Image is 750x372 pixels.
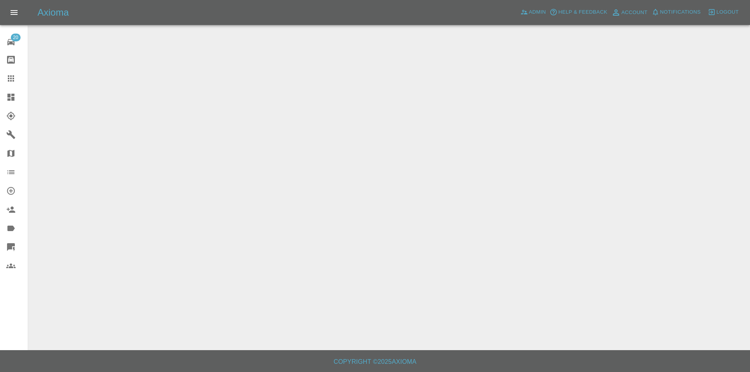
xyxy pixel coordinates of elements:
h5: Axioma [37,6,69,19]
button: Logout [706,6,741,18]
span: Admin [529,8,546,17]
h6: Copyright © 2025 Axioma [6,356,744,367]
button: Open drawer [5,3,23,22]
span: Help & Feedback [558,8,607,17]
button: Notifications [650,6,703,18]
span: Logout [716,8,739,17]
span: Notifications [660,8,701,17]
a: Admin [518,6,548,18]
a: Account [609,6,650,19]
button: Help & Feedback [548,6,609,18]
span: 20 [11,34,20,41]
span: Account [621,8,648,17]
